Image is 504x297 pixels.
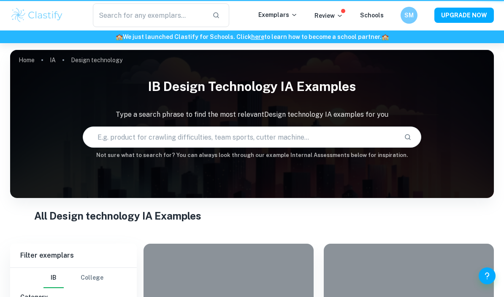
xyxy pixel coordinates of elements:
[34,208,469,223] h1: All Design technology IA Examples
[71,55,122,65] p: Design technology
[360,12,384,19] a: Schools
[93,3,206,27] input: Search for any exemplars...
[50,54,56,66] a: IA
[10,244,137,267] h6: Filter exemplars
[19,54,35,66] a: Home
[251,33,264,40] a: here
[401,130,415,144] button: Search
[81,268,103,288] button: College
[314,11,343,20] p: Review
[10,110,494,120] p: Type a search phrase to find the most relevant Design technology IA examples for you
[116,33,123,40] span: 🏫
[401,7,417,24] button: SM
[2,32,502,41] h6: We just launched Clastify for Schools. Click to learn how to become a school partner.
[10,151,494,159] h6: Not sure what to search for? You can always look through our example Internal Assessments below f...
[382,33,389,40] span: 🏫
[479,267,496,284] button: Help and Feedback
[10,74,494,99] h1: IB Design technology IA examples
[43,268,103,288] div: Filter type choice
[83,125,397,149] input: E.g. product for crawling difficulties, team sports, cutter machine...
[43,268,64,288] button: IB
[258,10,298,19] p: Exemplars
[404,11,414,20] h6: SM
[434,8,494,23] button: UPGRADE NOW
[10,7,64,24] img: Clastify logo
